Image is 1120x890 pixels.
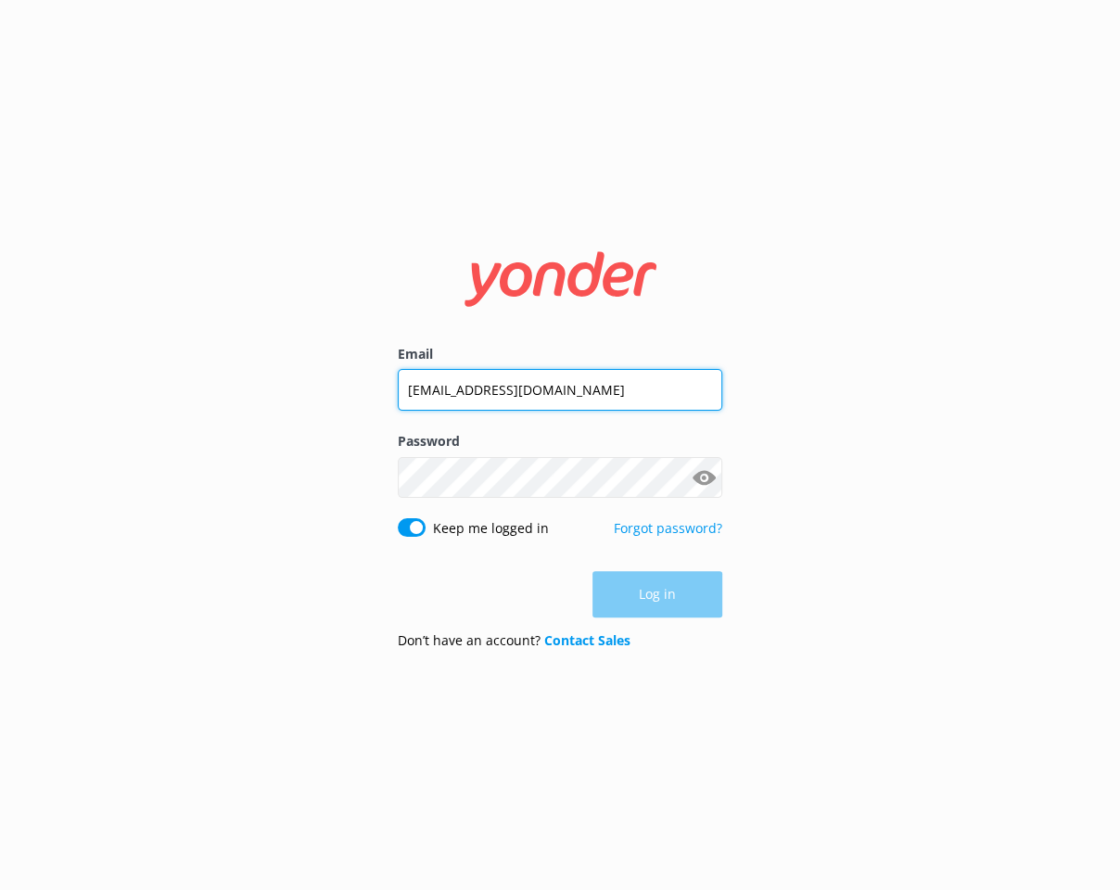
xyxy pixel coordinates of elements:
[685,459,722,496] button: Show password
[398,431,722,451] label: Password
[398,369,722,411] input: user@emailaddress.com
[398,630,630,651] p: Don’t have an account?
[544,631,630,649] a: Contact Sales
[398,344,722,364] label: Email
[433,518,549,539] label: Keep me logged in
[614,519,722,537] a: Forgot password?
